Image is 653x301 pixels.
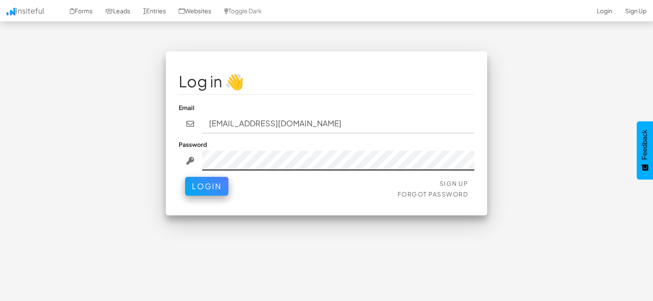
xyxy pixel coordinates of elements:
[6,8,15,15] img: icon.png
[202,114,475,134] input: john@doe.com
[440,179,468,187] a: Sign Up
[179,103,195,112] label: Email
[637,121,653,179] button: Feedback - Show survey
[179,140,207,149] label: Password
[185,177,228,196] button: Login
[398,190,468,198] a: Forgot Password
[179,73,474,90] h1: Log in 👋
[641,130,649,160] span: Feedback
